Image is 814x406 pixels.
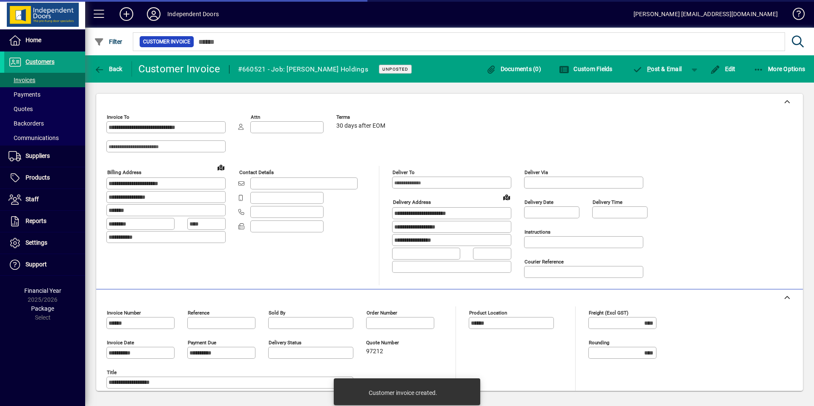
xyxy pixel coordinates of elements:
[557,61,615,77] button: Custom Fields
[9,134,59,141] span: Communications
[4,232,85,254] a: Settings
[31,305,54,312] span: Package
[500,190,513,204] a: View on map
[4,189,85,210] a: Staff
[26,37,41,43] span: Home
[336,114,387,120] span: Terms
[26,174,50,181] span: Products
[238,63,368,76] div: #660521 - Job: [PERSON_NAME] Holdings
[4,87,85,102] a: Payments
[269,310,285,316] mat-label: Sold by
[4,146,85,167] a: Suppliers
[4,254,85,275] a: Support
[469,310,507,316] mat-label: Product location
[138,62,221,76] div: Customer Invoice
[26,152,50,159] span: Suppliers
[4,73,85,87] a: Invoices
[4,102,85,116] a: Quotes
[393,169,415,175] mat-label: Deliver To
[710,66,736,72] span: Edit
[589,340,609,346] mat-label: Rounding
[26,217,46,224] span: Reports
[140,6,167,22] button: Profile
[4,211,85,232] a: Reports
[113,6,140,22] button: Add
[633,7,778,21] div: [PERSON_NAME] [EMAIL_ADDRESS][DOMAIN_NAME]
[366,348,383,355] span: 97212
[486,66,541,72] span: Documents (0)
[366,340,417,346] span: Quote number
[754,66,805,72] span: More Options
[188,340,216,346] mat-label: Payment due
[9,91,40,98] span: Payments
[4,131,85,145] a: Communications
[751,61,808,77] button: More Options
[26,196,39,203] span: Staff
[94,66,123,72] span: Back
[92,34,125,49] button: Filter
[85,61,132,77] app-page-header-button: Back
[24,287,61,294] span: Financial Year
[382,66,408,72] span: Unposted
[525,229,550,235] mat-label: Instructions
[107,369,117,375] mat-label: Title
[336,123,385,129] span: 30 days after EOM
[107,340,134,346] mat-label: Invoice date
[525,259,564,265] mat-label: Courier Reference
[9,120,44,127] span: Backorders
[143,37,190,46] span: Customer Invoice
[188,310,209,316] mat-label: Reference
[4,30,85,51] a: Home
[107,114,129,120] mat-label: Invoice To
[107,310,141,316] mat-label: Invoice number
[94,38,123,45] span: Filter
[525,169,548,175] mat-label: Deliver via
[4,167,85,189] a: Products
[269,340,301,346] mat-label: Delivery status
[525,199,553,205] mat-label: Delivery date
[369,389,437,397] div: Customer invoice created.
[708,61,738,77] button: Edit
[214,160,228,174] a: View on map
[484,61,543,77] button: Documents (0)
[92,61,125,77] button: Back
[26,58,54,65] span: Customers
[9,106,33,112] span: Quotes
[633,66,682,72] span: ost & Email
[628,61,686,77] button: Post & Email
[9,77,35,83] span: Invoices
[559,66,613,72] span: Custom Fields
[167,7,219,21] div: Independent Doors
[367,310,397,316] mat-label: Order number
[589,310,628,316] mat-label: Freight (excl GST)
[647,66,651,72] span: P
[26,261,47,268] span: Support
[251,114,260,120] mat-label: Attn
[26,239,47,246] span: Settings
[593,199,622,205] mat-label: Delivery time
[786,2,803,29] a: Knowledge Base
[4,116,85,131] a: Backorders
